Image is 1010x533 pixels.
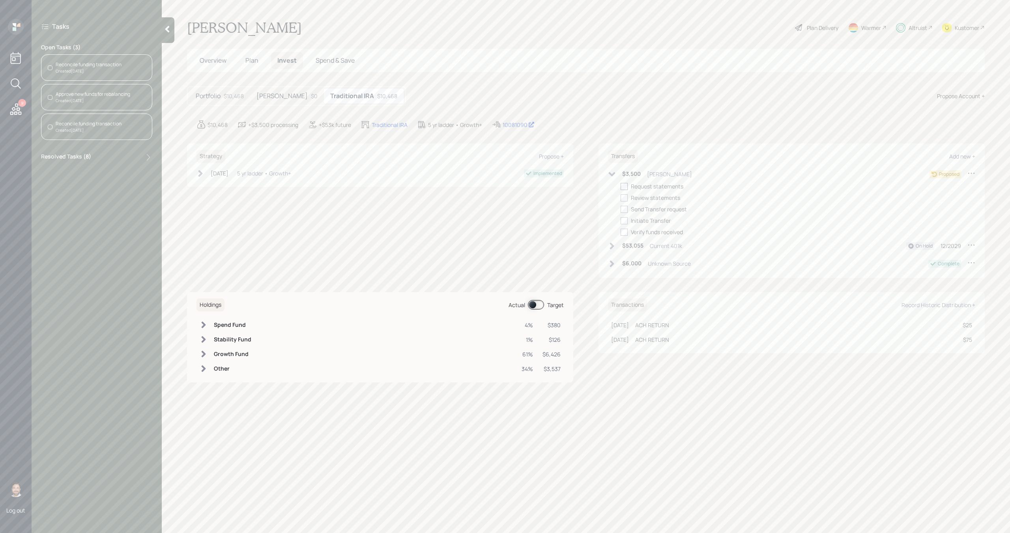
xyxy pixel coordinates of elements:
h6: Transactions [608,298,647,311]
h5: Traditional IRA [330,92,374,100]
h6: $6,000 [622,260,642,267]
div: Complete [938,260,959,267]
h6: Growth Fund [214,351,251,358]
div: Created [DATE] [56,127,122,133]
div: Implemented [533,170,562,177]
div: 4% [522,321,533,329]
h6: $53,055 [622,242,643,249]
div: Kustomer [955,24,979,32]
div: +$3,500 processing [248,121,298,129]
div: $10,468 [224,92,244,100]
div: Reconcile funding transaction [56,61,122,68]
div: $6,426 [542,350,561,358]
label: Tasks [52,22,69,31]
div: $10,468 [208,121,228,129]
div: $126 [542,335,561,344]
div: 12/2029 [941,242,961,250]
h5: [PERSON_NAME] [256,92,308,100]
div: 5 yr ladder • Growth+ [428,121,482,129]
div: Actual [509,301,525,309]
div: Review statements [631,194,680,202]
div: Initiate Transfer [631,216,671,225]
h6: $3,500 [622,171,641,177]
h5: Portfolio [196,92,221,100]
div: On Hold [916,242,933,250]
div: Verify funds received [631,228,683,236]
div: 34% [522,365,533,373]
div: Reconcile funding transaction [56,120,122,127]
div: Propose + [539,153,564,160]
h6: Stability Fund [214,336,251,343]
span: Spend & Save [316,56,355,65]
div: Current 401k [650,242,682,250]
span: Invest [277,56,297,65]
div: 5 yr ladder • Growth+ [237,169,291,177]
div: [DATE] [611,335,629,344]
div: Warmer [861,24,881,32]
div: Request statements [631,182,683,190]
div: Log out [6,507,25,514]
h6: Transfers [608,150,638,163]
label: Resolved Tasks ( 8 ) [41,153,91,162]
div: Created [DATE] [56,68,122,74]
div: Record Historic Distribution + [902,301,975,309]
span: Overview [200,56,226,65]
div: $75 [963,335,972,344]
div: Altruist [909,24,927,32]
div: [DATE] [211,169,228,177]
div: Created [DATE] [56,98,130,104]
span: Plan [245,56,258,65]
div: Add new + [949,153,975,160]
h6: Other [214,365,251,372]
div: $380 [542,321,561,329]
div: Proposed [939,171,959,178]
div: ACH RETURN [635,321,669,329]
img: michael-russo-headshot.png [8,481,24,497]
div: $3,537 [542,365,561,373]
div: +$53k future [319,121,351,129]
div: 1% [522,335,533,344]
div: [DATE] [611,321,629,329]
div: Propose Account + [937,92,985,100]
div: Traditional IRA [372,121,408,129]
h6: Holdings [196,298,224,311]
label: Open Tasks ( 3 ) [41,43,152,51]
div: ACH RETURN [635,335,669,344]
div: $0 [311,92,318,100]
div: 10081090 [503,121,535,129]
h6: Strategy [196,150,225,163]
div: Unknown Source [648,259,691,268]
h6: Spend Fund [214,322,251,328]
div: Send Transfer request [631,205,687,213]
div: $10,468 [377,92,397,100]
div: [PERSON_NAME] [647,170,692,178]
div: 61% [522,350,533,358]
div: Plan Delivery [807,24,838,32]
div: 9 [18,99,26,107]
div: $25 [963,321,972,329]
h1: [PERSON_NAME] [187,19,302,36]
div: Target [547,301,564,309]
div: Approve new funds for rebalancing [56,91,130,98]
